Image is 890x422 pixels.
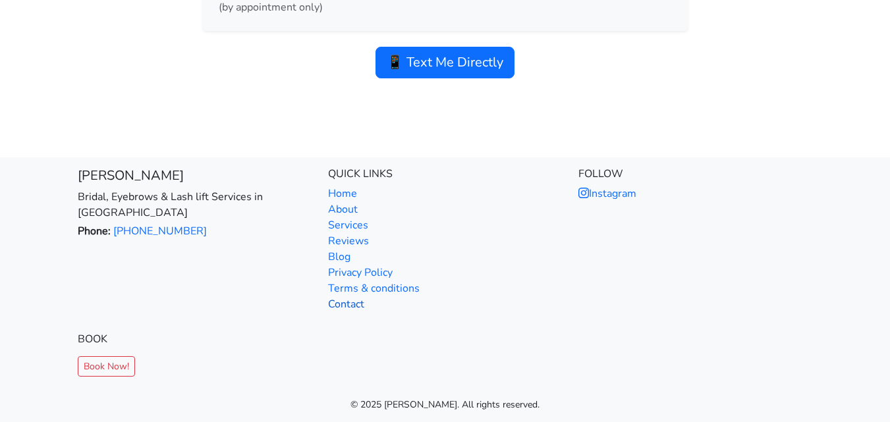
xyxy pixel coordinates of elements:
[328,250,350,264] a: Blog
[78,356,135,377] a: Book Now!
[78,189,312,221] p: Bridal, Eyebrows & Lash lift Services in [GEOGRAPHIC_DATA]
[328,281,420,296] a: Terms & conditions
[78,398,813,411] div: © 2025 [PERSON_NAME]. All rights reserved.
[578,168,813,180] h6: Follow
[328,234,369,248] a: Reviews
[78,333,312,346] h6: Book
[328,218,368,232] a: Services
[578,186,636,201] a: Instagram
[328,186,357,201] a: Home
[78,224,111,238] strong: Phone:
[78,168,312,184] h5: [PERSON_NAME]
[328,168,563,180] h6: Quick Links
[375,47,515,78] a: 📱 Text Me Directly
[113,224,207,238] a: [PHONE_NUMBER]
[328,265,393,280] a: Privacy Policy
[328,297,364,311] a: Contact
[328,202,358,217] a: About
